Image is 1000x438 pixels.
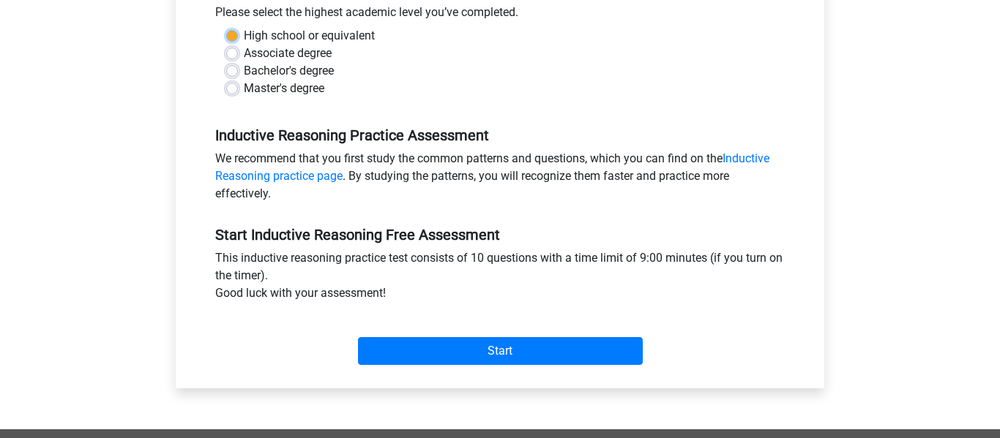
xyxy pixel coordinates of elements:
[215,226,785,243] h5: Start Inductive Reasoning Free Assessment
[244,62,334,80] label: Bachelor's degree
[358,337,643,365] input: Start
[244,80,324,97] label: Master's degree
[215,127,785,144] h5: Inductive Reasoning Practice Assessment
[244,27,375,45] label: High school or equivalent
[244,45,332,62] label: Associate degree
[204,150,796,208] div: We recommend that you first study the common patterns and questions, which you can find on the . ...
[204,249,796,308] div: This inductive reasoning practice test consists of 10 questions with a time limit of 9:00 minutes...
[204,4,796,27] div: Please select the highest academic level you’ve completed.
